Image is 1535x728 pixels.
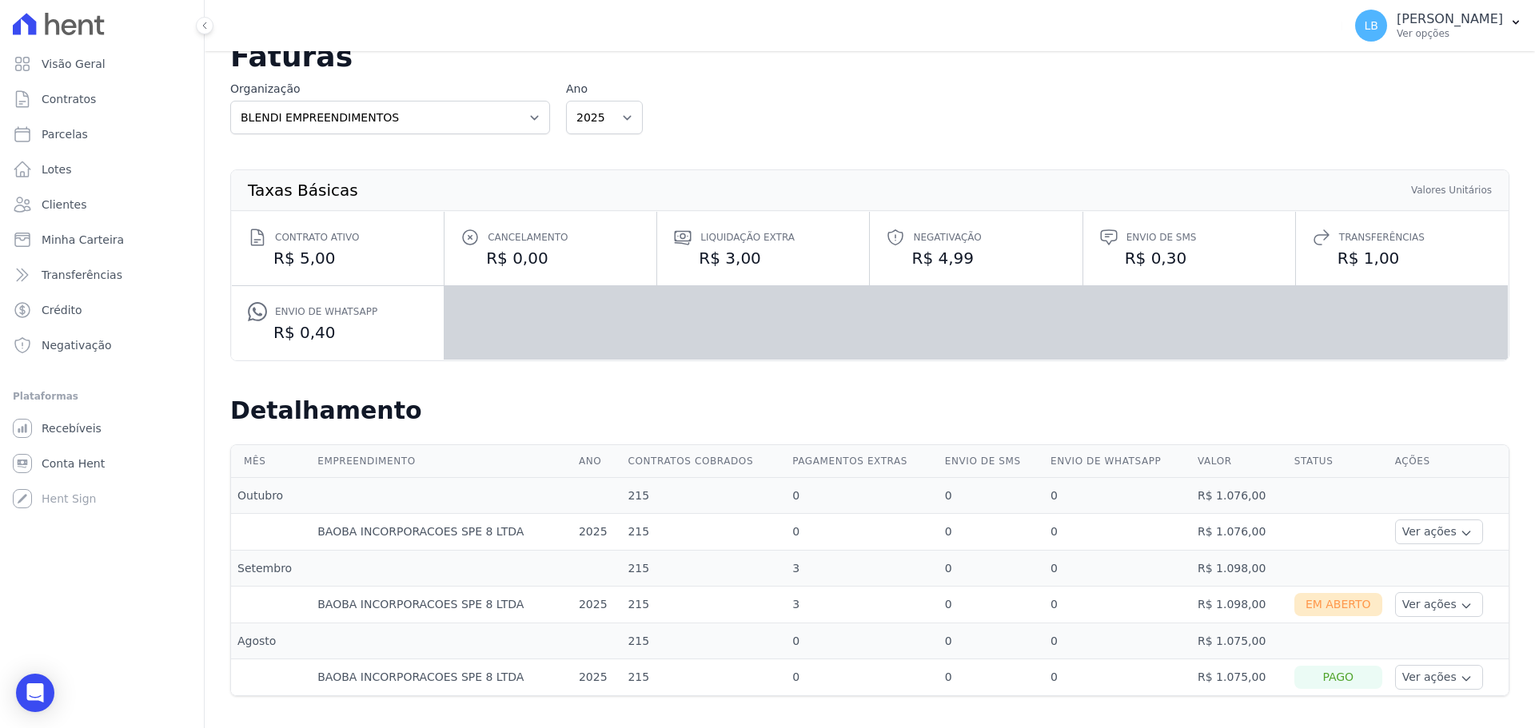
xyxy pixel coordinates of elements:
button: Ver ações [1395,665,1483,690]
button: Ver ações [1395,592,1483,617]
span: Recebíveis [42,420,102,436]
th: Contratos cobrados [621,445,786,478]
td: R$ 1.076,00 [1191,478,1288,514]
td: 0 [939,514,1044,551]
td: 0 [939,551,1044,587]
span: Envio de Whatsapp [275,304,377,320]
dd: R$ 0,40 [248,321,428,344]
td: R$ 1.098,00 [1191,551,1288,587]
th: Mês [231,445,311,478]
span: Contratos [42,91,96,107]
td: 0 [1044,623,1191,659]
th: Ano [572,445,622,478]
td: 0 [786,623,939,659]
span: Minha Carteira [42,232,124,248]
td: 0 [1044,514,1191,551]
a: Lotes [6,153,197,185]
dd: R$ 0,00 [460,247,640,269]
span: Liquidação extra [700,229,795,245]
td: 215 [621,659,786,696]
p: Ver opções [1397,27,1503,40]
td: 215 [621,551,786,587]
td: 0 [1044,478,1191,514]
th: Valores Unitários [1410,183,1493,197]
td: 2025 [572,659,622,696]
th: Taxas Básicas [247,183,359,197]
span: Transferências [42,267,122,283]
td: 215 [621,623,786,659]
td: Setembro [231,551,311,587]
td: Agosto [231,623,311,659]
div: Open Intercom Messenger [16,674,54,712]
td: 0 [1044,587,1191,623]
th: Valor [1191,445,1288,478]
span: Cancelamento [488,229,568,245]
span: Negativação [42,337,112,353]
td: 0 [939,587,1044,623]
span: Visão Geral [42,56,106,72]
td: 0 [786,659,939,696]
a: Minha Carteira [6,224,197,256]
span: Parcelas [42,126,88,142]
td: BAOBA INCORPORACOES SPE 8 LTDA [311,659,572,696]
span: Contrato ativo [275,229,359,245]
a: Crédito [6,294,197,326]
th: Empreendimento [311,445,572,478]
div: Plataformas [13,387,191,406]
span: Transferências [1339,229,1425,245]
dd: R$ 5,00 [248,247,428,269]
td: Outubro [231,478,311,514]
a: Conta Hent [6,448,197,479]
a: Parcelas [6,118,197,150]
td: 0 [939,659,1044,696]
h2: Faturas [230,42,1509,71]
a: Transferências [6,259,197,291]
a: Negativação [6,329,197,361]
p: [PERSON_NAME] [1397,11,1503,27]
dd: R$ 1,00 [1312,247,1492,269]
th: Status [1288,445,1389,478]
button: LB [PERSON_NAME] Ver opções [1342,3,1535,48]
td: 0 [786,478,939,514]
dd: R$ 0,30 [1099,247,1279,269]
td: 3 [786,551,939,587]
th: Envio de Whatsapp [1044,445,1191,478]
a: Visão Geral [6,48,197,80]
a: Clientes [6,189,197,221]
dd: R$ 4,99 [886,247,1066,269]
label: Ano [566,81,643,97]
span: LB [1364,20,1378,31]
td: R$ 1.075,00 [1191,623,1288,659]
td: 3 [786,587,939,623]
td: BAOBA INCORPORACOES SPE 8 LTDA [311,587,572,623]
dd: R$ 3,00 [673,247,853,269]
td: 0 [939,478,1044,514]
span: Clientes [42,197,86,213]
td: 0 [786,514,939,551]
td: 215 [621,478,786,514]
td: 0 [1044,659,1191,696]
a: Contratos [6,83,197,115]
td: R$ 1.076,00 [1191,514,1288,551]
td: 2025 [572,514,622,551]
div: Pago [1294,666,1382,689]
h2: Detalhamento [230,396,1509,425]
td: 0 [1044,551,1191,587]
span: Negativação [913,229,981,245]
button: Ver ações [1395,519,1483,544]
span: Conta Hent [42,455,105,471]
th: Ações [1389,445,1509,478]
td: R$ 1.075,00 [1191,659,1288,696]
td: 0 [939,623,1044,659]
td: 215 [621,514,786,551]
td: 2025 [572,587,622,623]
div: Em Aberto [1294,593,1382,616]
span: Crédito [42,302,82,318]
td: BAOBA INCORPORACOES SPE 8 LTDA [311,514,572,551]
th: Pagamentos extras [786,445,939,478]
span: Envio de SMS [1126,229,1197,245]
td: 215 [621,587,786,623]
th: Envio de SMS [939,445,1044,478]
span: Lotes [42,161,72,177]
a: Recebíveis [6,412,197,444]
